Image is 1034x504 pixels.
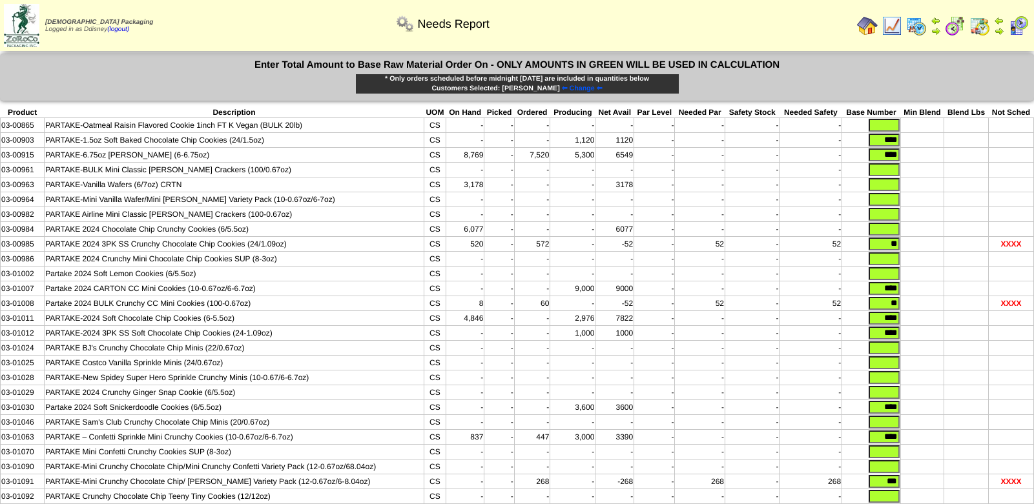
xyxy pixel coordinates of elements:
[780,341,842,356] td: -
[595,356,634,370] td: -
[514,222,550,237] td: -
[944,107,988,118] th: Blend Lbs
[634,163,675,177] td: -
[424,252,446,267] td: CS
[550,400,595,415] td: 3,600
[514,326,550,341] td: -
[550,341,595,356] td: -
[595,118,634,133] td: -
[446,385,484,400] td: -
[780,107,842,118] th: Needed Safety
[780,222,842,237] td: -
[514,252,550,267] td: -
[424,370,446,385] td: CS
[969,15,990,36] img: calendarinout.gif
[780,252,842,267] td: -
[45,281,424,296] td: Partake 2024 CARTON CC Mini Cookies (10-0.67oz/6-6.7oz)
[45,222,424,237] td: PARTAKE 2024 Chocolate Chip Crunchy Cookies (6/5.5oz)
[634,148,675,163] td: -
[45,19,153,33] span: Logged in as Ddisney
[1008,15,1029,36] img: calendarcustomer.gif
[355,74,679,94] div: * Only orders scheduled before midnight [DATE] are included in quantities below Customers Selecte...
[550,385,595,400] td: -
[675,237,725,252] td: 52
[514,207,550,222] td: -
[780,356,842,370] td: -
[1,267,45,281] td: 03-01002
[446,222,484,237] td: 6,077
[45,237,424,252] td: PARTAKE 2024 3PK SS Crunchy Chocolate Chip Cookies (24/1.09oz)
[1,163,45,177] td: 03-00961
[514,385,550,400] td: -
[446,133,484,148] td: -
[725,341,780,356] td: -
[45,19,153,26] span: [DEMOGRAPHIC_DATA] Packaging
[550,370,595,385] td: -
[424,385,446,400] td: CS
[514,148,550,163] td: 7,520
[424,326,446,341] td: CS
[725,207,780,222] td: -
[634,370,675,385] td: -
[550,118,595,133] td: -
[595,192,634,207] td: -
[424,415,446,430] td: CS
[446,281,484,296] td: -
[514,311,550,326] td: -
[484,177,514,192] td: -
[562,85,603,92] span: ⇐ Change ⇐
[675,326,725,341] td: -
[780,415,842,430] td: -
[725,118,780,133] td: -
[484,207,514,222] td: -
[45,326,424,341] td: PARTAKE-2024 3PK SS Soft Chocolate Chip Cookies (24-1.09oz)
[446,296,484,311] td: 8
[780,326,842,341] td: -
[1,430,45,445] td: 03-01063
[595,207,634,222] td: -
[634,267,675,281] td: -
[634,237,675,252] td: -
[424,222,446,237] td: CS
[595,400,634,415] td: 3600
[514,296,550,311] td: 60
[725,281,780,296] td: -
[550,356,595,370] td: -
[45,341,424,356] td: PARTAKE BJ's Crunchy Chocolate Chip Minis (22/0.67oz)
[4,4,39,47] img: zoroco-logo-small.webp
[634,107,675,118] th: Par Level
[780,237,842,252] td: 52
[446,267,484,281] td: -
[725,177,780,192] td: -
[418,17,490,31] span: Needs Report
[550,237,595,252] td: -
[446,356,484,370] td: -
[725,107,780,118] th: Safety Stock
[725,430,780,445] td: -
[45,311,424,326] td: PARTAKE-2024 Soft Chocolate Chip Cookies (6-5.5oz)
[780,281,842,296] td: -
[842,107,901,118] th: Base Number
[634,133,675,148] td: -
[595,148,634,163] td: 6549
[514,356,550,370] td: -
[780,267,842,281] td: -
[484,385,514,400] td: -
[45,430,424,445] td: PARTAKE – Confetti Sprinkle Mini Crunchy Cookies (10-0.67oz/6-6.7oz)
[1,222,45,237] td: 03-00984
[484,133,514,148] td: -
[550,133,595,148] td: 1,120
[725,385,780,400] td: -
[634,326,675,341] td: -
[560,85,603,92] a: ⇐ Change ⇐
[424,311,446,326] td: CS
[634,118,675,133] td: -
[634,296,675,311] td: -
[675,163,725,177] td: -
[780,311,842,326] td: -
[595,385,634,400] td: -
[675,252,725,267] td: -
[446,163,484,177] td: -
[595,222,634,237] td: 6077
[484,281,514,296] td: -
